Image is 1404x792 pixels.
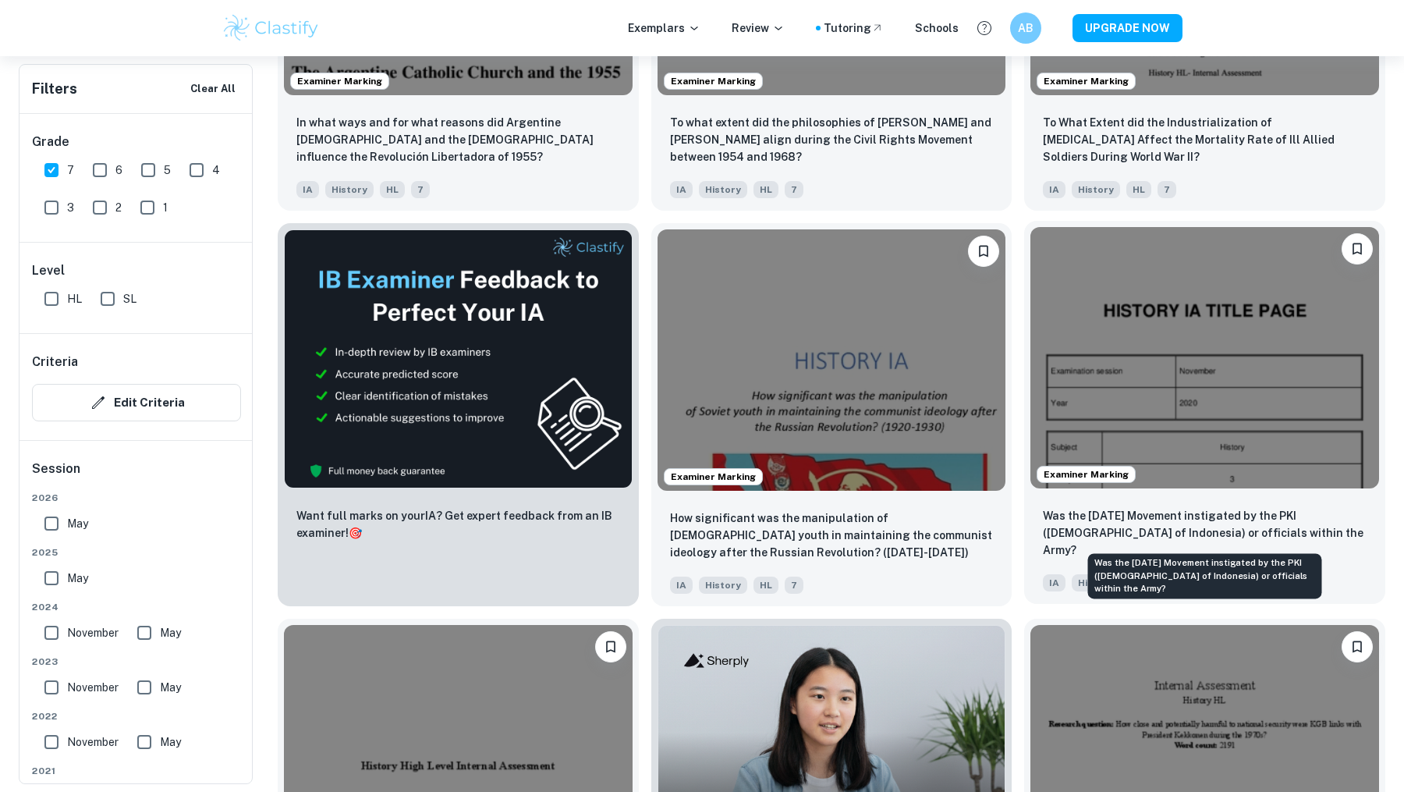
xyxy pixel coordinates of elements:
p: Exemplars [628,20,700,37]
p: In what ways and for what reasons did Argentine Catholicism and the Catholic Church influence the... [296,114,620,165]
span: Examiner Marking [1037,467,1135,481]
span: History [699,577,747,594]
button: Bookmark [1342,233,1373,265]
span: HL [753,181,778,198]
button: Help and Feedback [971,15,998,41]
span: May [160,624,181,641]
span: May [160,733,181,751]
span: History [1072,574,1120,591]
h6: Grade [32,133,241,151]
span: May [67,570,88,587]
span: HL [380,181,405,198]
span: HL [753,577,778,594]
span: May [160,679,181,696]
span: 7 [411,181,430,198]
span: 6 [115,162,122,179]
span: IA [670,181,693,198]
span: 2024 [32,600,241,614]
span: November [67,679,119,696]
h6: Criteria [32,353,78,371]
span: History [1072,181,1120,198]
button: AB [1010,12,1041,44]
span: IA [1043,574,1065,591]
h6: AB [1017,20,1035,37]
span: 2023 [32,655,241,669]
p: To what extent did the philosophies of Dartin Luther King, Jr. and Malcolm X align during the Civ... [670,114,994,165]
button: Bookmark [595,631,626,662]
p: Review [732,20,785,37]
span: History [325,181,374,198]
h6: Level [32,261,241,280]
img: Clastify logo [222,12,321,44]
span: 1 [163,199,168,216]
h6: Filters [32,78,77,100]
a: Examiner MarkingBookmarkWas the 30th September Movement instigated by the PKI (Communist Party of... [1024,223,1385,606]
span: May [67,515,88,532]
span: 2025 [32,545,241,559]
span: SL [123,290,136,307]
a: Schools [915,20,959,37]
span: HL [1126,181,1151,198]
span: 4 [212,162,220,179]
p: How significant was the manipulation of Soviet youth in maintaining the communist ideology after ... [670,510,994,561]
img: History IA example thumbnail: How significant was the manipulation of [658,229,1006,491]
span: November [67,624,119,641]
p: Was the 30th September Movement instigated by the PKI (Communist Party of Indonesia) or officials... [1043,507,1367,559]
span: 2021 [32,764,241,778]
span: 2026 [32,491,241,505]
span: 2022 [32,709,241,723]
span: 7 [785,577,803,594]
a: ThumbnailWant full marks on yourIA? Get expert feedback from an IB examiner! [278,223,639,606]
span: 2 [115,199,122,216]
span: November [67,733,119,751]
a: Examiner MarkingBookmarkHow significant was the manipulation of Soviet youth in maintaining the c... [651,223,1012,606]
button: Clear All [186,77,239,101]
span: IA [670,577,693,594]
img: History IA example thumbnail: Was the 30th September Movement instigat [1030,227,1379,488]
span: 7 [785,181,803,198]
span: Examiner Marking [1037,74,1135,88]
button: UPGRADE NOW [1072,14,1182,42]
button: Bookmark [968,236,999,267]
h6: Session [32,460,241,491]
a: Tutoring [824,20,884,37]
span: 🎯 [349,527,362,539]
span: 7 [1158,181,1176,198]
span: 3 [67,199,74,216]
span: Examiner Marking [291,74,388,88]
span: IA [1043,181,1065,198]
img: Thumbnail [284,229,633,488]
span: Examiner Marking [665,74,762,88]
p: To What Extent did the Industrialization of Penicillin Affect the Mortality Rate of Ill Allied So... [1043,114,1367,165]
button: Bookmark [1342,631,1373,662]
span: Examiner Marking [665,470,762,484]
p: Want full marks on your IA ? Get expert feedback from an IB examiner! [296,507,620,542]
span: HL [67,290,82,307]
span: IA [296,181,319,198]
button: Edit Criteria [32,384,241,421]
span: 7 [67,162,74,179]
div: Was the [DATE] Movement instigated by the PKI ([DEMOGRAPHIC_DATA] of Indonesia) or officials with... [1088,553,1322,598]
span: History [699,181,747,198]
span: 5 [164,162,171,179]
